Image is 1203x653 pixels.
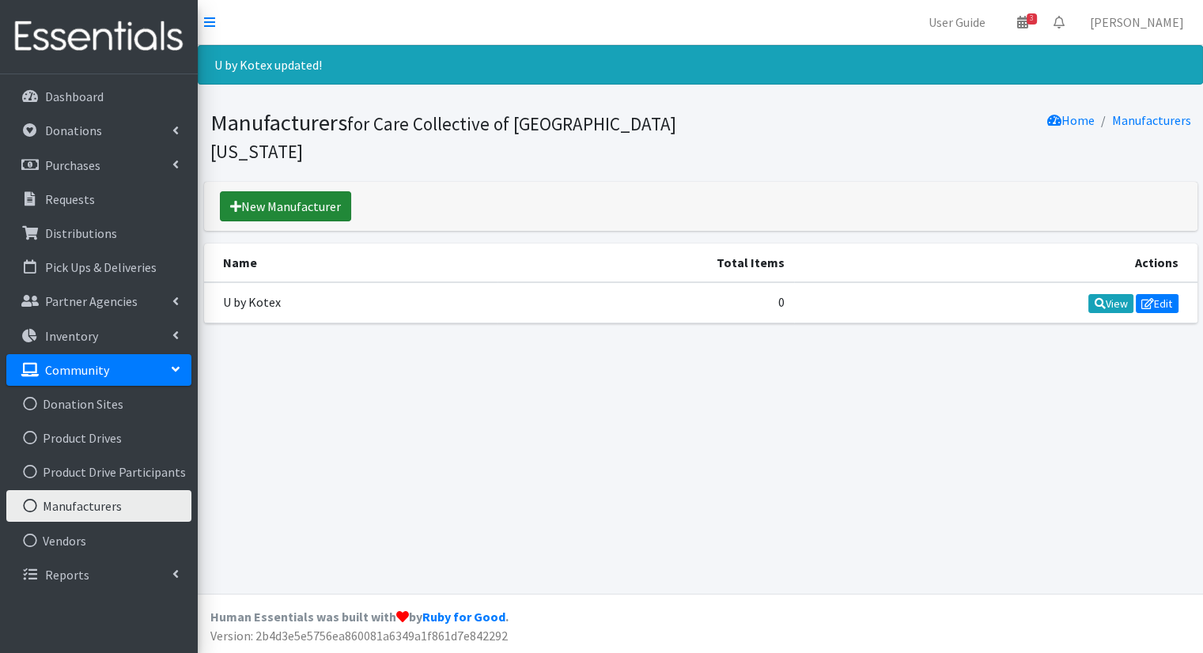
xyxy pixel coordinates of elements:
th: Total Items [497,243,794,282]
div: U by Kotex updated! [198,45,1203,85]
th: Name [204,243,497,282]
a: Ruby for Good [422,609,505,625]
a: 3 [1004,6,1041,38]
small: for Care Collective of [GEOGRAPHIC_DATA][US_STATE] [210,112,676,163]
span: Version: 2b4d3e5e5756ea860081a6349a1f861d7e842292 [210,628,508,644]
p: Donations [45,123,102,138]
a: New Manufacturer [220,191,351,221]
a: Distributions [6,217,191,249]
p: Community [45,362,109,378]
a: Product Drive Participants [6,456,191,488]
a: Purchases [6,149,191,181]
td: U by Kotex [204,282,497,323]
p: Requests [45,191,95,207]
p: Purchases [45,157,100,173]
p: Pick Ups & Deliveries [45,259,157,275]
img: HumanEssentials [6,10,191,63]
a: [PERSON_NAME] [1077,6,1197,38]
a: Manufacturers [6,490,191,522]
td: 0 [497,282,794,323]
a: Donations [6,115,191,146]
a: Manufacturers [1112,112,1191,128]
span: 3 [1027,13,1037,25]
p: Partner Agencies [45,293,138,309]
p: Reports [45,567,89,583]
a: User Guide [916,6,998,38]
a: Requests [6,183,191,215]
a: Pick Ups & Deliveries [6,251,191,283]
a: Dashboard [6,81,191,112]
a: Partner Agencies [6,285,191,317]
a: Inventory [6,320,191,352]
p: Dashboard [45,89,104,104]
p: Distributions [45,225,117,241]
a: Donation Sites [6,388,191,420]
a: Vendors [6,525,191,557]
strong: Human Essentials was built with by . [210,609,509,625]
a: Home [1047,112,1095,128]
a: Edit [1136,294,1178,313]
a: Product Drives [6,422,191,454]
a: View [1088,294,1133,313]
th: Actions [794,243,1197,282]
a: Community [6,354,191,386]
h1: Manufacturers [210,109,695,164]
p: Inventory [45,328,98,344]
a: Reports [6,559,191,591]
